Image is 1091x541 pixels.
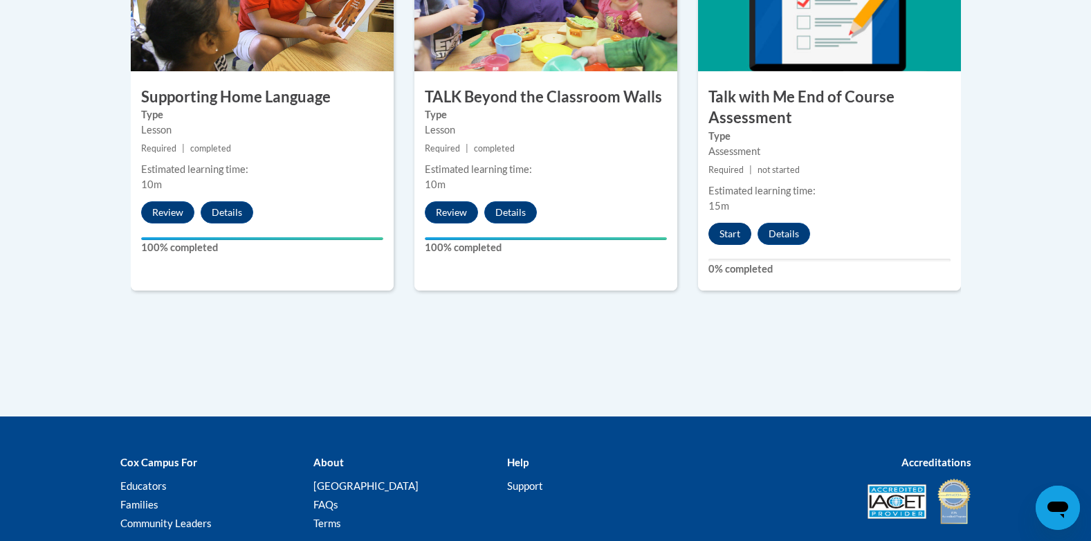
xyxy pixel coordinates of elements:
img: IDA® Accredited [937,477,971,526]
a: [GEOGRAPHIC_DATA] [313,479,419,492]
h3: Talk with Me End of Course Assessment [698,86,961,129]
label: Type [708,129,951,144]
b: Help [507,456,529,468]
span: | [749,165,752,175]
a: Educators [120,479,167,492]
span: not started [758,165,800,175]
a: Community Leaders [120,517,212,529]
span: 10m [425,178,446,190]
h3: TALK Beyond the Classroom Walls [414,86,677,108]
b: Cox Campus For [120,456,197,468]
a: FAQs [313,498,338,511]
span: Required [425,143,460,154]
a: Families [120,498,158,511]
div: Estimated learning time: [425,162,667,177]
span: completed [190,143,231,154]
button: Review [141,201,194,223]
span: | [466,143,468,154]
span: Required [708,165,744,175]
label: 100% completed [141,240,383,255]
div: Your progress [425,237,667,240]
iframe: Button to launch messaging window [1036,486,1080,530]
label: Type [425,107,667,122]
span: Required [141,143,176,154]
label: Type [141,107,383,122]
button: Review [425,201,478,223]
b: About [313,456,344,468]
button: Details [758,223,810,245]
button: Details [201,201,253,223]
div: Lesson [141,122,383,138]
div: Assessment [708,144,951,159]
div: Lesson [425,122,667,138]
a: Terms [313,517,341,529]
div: Estimated learning time: [708,183,951,199]
a: Support [507,479,543,492]
span: 15m [708,200,729,212]
span: 10m [141,178,162,190]
button: Details [484,201,537,223]
b: Accreditations [901,456,971,468]
div: Estimated learning time: [141,162,383,177]
span: | [182,143,185,154]
span: completed [474,143,515,154]
div: Your progress [141,237,383,240]
button: Start [708,223,751,245]
label: 0% completed [708,262,951,277]
label: 100% completed [425,240,667,255]
h3: Supporting Home Language [131,86,394,108]
img: Accredited IACET® Provider [868,484,926,519]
